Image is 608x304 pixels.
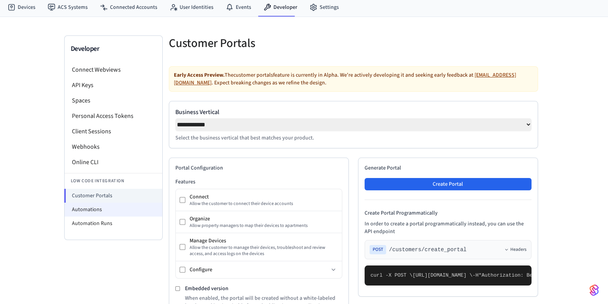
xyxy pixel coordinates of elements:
span: POST [370,245,386,254]
a: Settings [303,0,345,14]
div: The customer portals feature is currently in Alpha. We're actively developing it and seeking earl... [169,66,538,92]
h4: Create Portal Programmatically [365,209,531,217]
button: Create Portal [365,178,531,190]
li: Webhooks [65,139,162,155]
h2: Generate Portal [365,164,531,172]
div: Configure [189,266,328,274]
p: In order to create a portal programmatically instead, you can use the API endpoint [365,220,531,235]
li: Automation Runs [65,217,162,230]
a: Connected Accounts [94,0,163,14]
li: Automations [65,203,162,217]
strong: Early Access Preview. [174,71,225,79]
a: Developer [257,0,303,14]
li: Client Sessions [65,124,162,139]
span: [URL][DOMAIN_NAME] \ [413,272,473,278]
div: Allow property managers to map their devices to apartments [189,223,338,229]
div: Allow the customer to connect their device accounts [189,201,338,207]
span: "Authorization: Bearer seam_api_key_123456" [478,272,607,278]
a: Events [220,0,257,14]
label: Embedded version [185,285,228,292]
span: -H [473,272,479,278]
img: SeamLogoGradient.69752ec5.svg [590,284,599,296]
div: Organize [189,215,338,223]
span: /customers/create_portal [389,246,467,254]
li: Connect Webviews [65,62,162,77]
li: Low Code Integration [65,173,162,189]
span: curl -X POST \ [371,272,413,278]
button: Headers [504,247,526,253]
div: Allow the customer to manage their devices, troubleshoot and review access, and access logs on th... [189,245,338,257]
h2: Portal Configuration [175,164,342,172]
li: API Keys [65,77,162,93]
a: Devices [2,0,42,14]
label: Business Vertical [175,107,531,117]
li: Customer Portals [64,189,162,203]
a: ACS Systems [42,0,94,14]
div: Manage Devices [189,237,338,245]
h5: Customer Portals [169,35,349,51]
p: Select the business vertical that best matches your product. [175,134,531,142]
li: Personal Access Tokens [65,108,162,124]
a: User Identities [163,0,220,14]
h3: Features [175,178,342,186]
li: Online CLI [65,155,162,170]
div: Connect [189,193,338,201]
a: [EMAIL_ADDRESS][DOMAIN_NAME] [174,71,516,87]
h3: Developer [71,44,156,54]
li: Spaces [65,93,162,108]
